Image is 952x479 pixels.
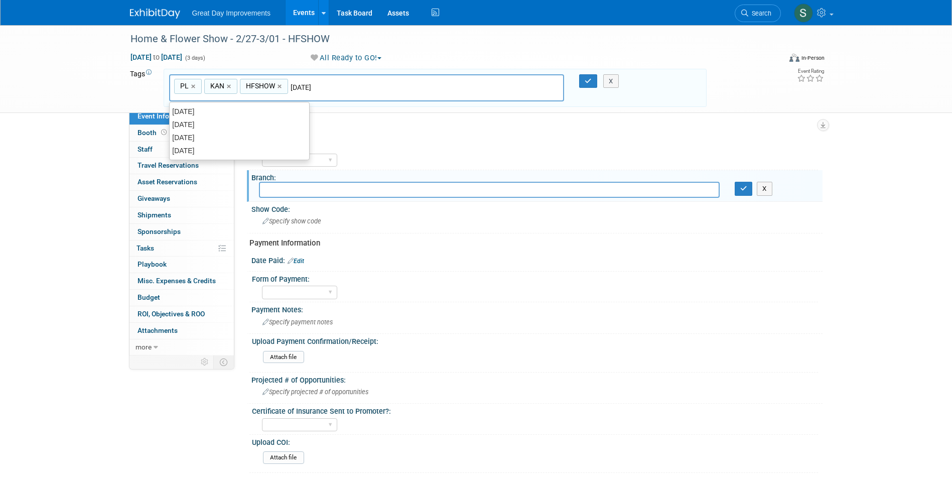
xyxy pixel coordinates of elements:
div: [DATE] [170,131,309,144]
span: ROI, Objectives & ROO [138,310,205,318]
span: Booth not reserved yet [159,129,169,136]
span: Travel Reservations [138,161,199,169]
div: Date Paid: [251,253,823,266]
a: Asset Reservations [129,174,234,190]
a: Event Information [129,108,234,125]
span: (3 days) [184,55,205,61]
div: In-Person [801,54,825,62]
span: Great Day Improvements [192,9,270,17]
a: Edit [288,258,304,265]
div: Certificate of Insurance Sent to Promoter?: [252,404,818,416]
td: Toggle Event Tabs [213,355,234,369]
span: [DATE] [DATE] [130,53,183,62]
span: Specify payment notes [262,318,333,326]
a: Travel Reservations [129,158,234,174]
span: Asset Reservations [138,178,197,186]
a: Search [735,5,781,22]
div: Payment Notes: [251,302,823,315]
a: Shipments [129,207,234,223]
span: Booth [138,129,169,137]
div: Event Format [722,52,825,67]
span: Tasks [137,244,154,252]
span: Staff [138,145,153,153]
span: to [152,53,161,61]
div: [DATE] [170,118,309,131]
a: Booth [129,125,234,141]
img: Format-Inperson.png [789,54,799,62]
span: Giveaways [138,194,170,202]
div: Projected # of Opportunities: [251,373,823,385]
span: Shipments [138,211,171,219]
span: more [135,343,152,351]
a: Misc. Expenses & Credits [129,273,234,289]
span: Search [748,10,771,17]
span: Budget [138,293,160,301]
img: ExhibitDay [130,9,180,19]
td: Tags [130,69,155,107]
a: Staff [129,142,234,158]
div: Home & Flower Show - 2/27-3/01 - HFSHOW [127,30,766,48]
td: Personalize Event Tab Strip [196,355,214,369]
div: Event Information [249,124,815,135]
span: PL [178,81,189,91]
div: Branch: [251,170,823,183]
a: more [129,339,234,355]
a: Playbook [129,257,234,273]
button: All Ready to GO! [307,53,385,63]
div: Form of Payment: [252,272,818,284]
div: Upload Payment Confirmation/Receipt: [252,334,818,346]
button: X [757,182,772,196]
div: [DATE] [170,144,309,157]
a: × [278,81,284,92]
span: Specify show code [262,217,321,225]
input: Type tag and hit enter [291,82,431,92]
span: Attachments [138,326,178,334]
a: × [227,81,233,92]
button: X [603,74,619,88]
img: Sha'Nautica Sales [794,4,813,23]
span: Specify projected # of opportunities [262,388,368,396]
div: Payment Information [249,238,815,249]
span: Playbook [138,260,167,268]
span: HFSHOW [244,81,275,91]
span: Event Information [138,112,194,120]
a: Giveaways [129,191,234,207]
a: Attachments [129,323,234,339]
span: Sponsorships [138,227,181,235]
a: Budget [129,290,234,306]
div: Region: [252,139,818,152]
div: Upload COI: [252,435,818,447]
a: Tasks [129,241,234,257]
span: KAN [208,81,224,91]
div: Event Rating [797,69,824,74]
div: [DATE] [170,105,309,118]
a: ROI, Objectives & ROO [129,306,234,322]
a: Sponsorships [129,224,234,240]
div: Show Code: [251,202,823,214]
a: × [191,81,198,92]
span: Misc. Expenses & Credits [138,277,216,285]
